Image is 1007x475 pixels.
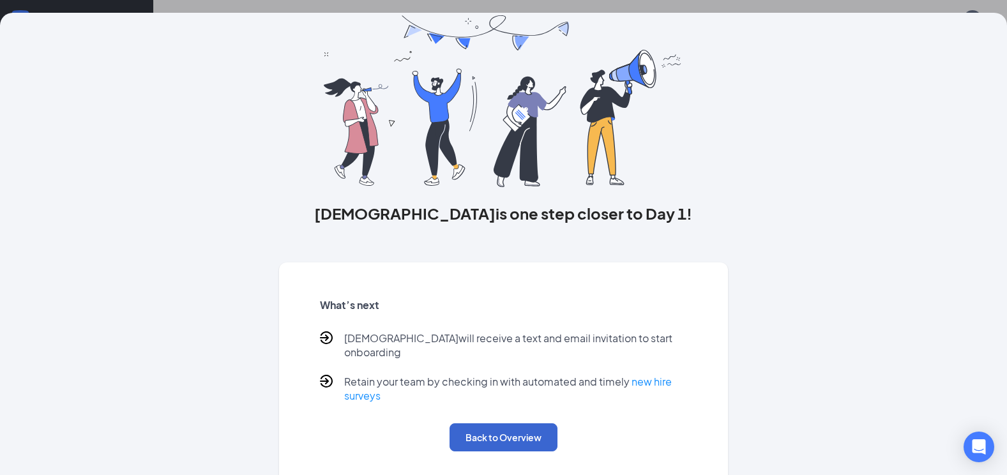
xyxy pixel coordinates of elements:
[344,375,688,403] p: Retain your team by checking in with automated and timely
[320,298,688,312] h5: What’s next
[450,423,557,451] button: Back to Overview
[279,202,729,224] h3: [DEMOGRAPHIC_DATA] is one step closer to Day 1!
[964,432,994,462] div: Open Intercom Messenger
[344,375,672,402] a: new hire surveys
[324,15,683,187] img: you are all set
[344,331,688,359] p: [DEMOGRAPHIC_DATA] will receive a text and email invitation to start onboarding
